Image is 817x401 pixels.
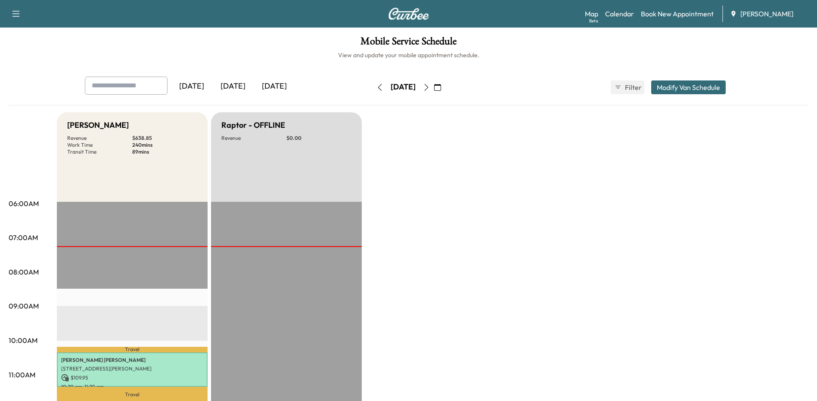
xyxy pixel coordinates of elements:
[132,148,197,155] p: 89 mins
[9,198,39,209] p: 06:00AM
[740,9,793,19] span: [PERSON_NAME]
[9,301,39,311] p: 09:00AM
[388,8,429,20] img: Curbee Logo
[171,77,212,96] div: [DATE]
[132,142,197,148] p: 240 mins
[61,365,203,372] p: [STREET_ADDRESS][PERSON_NAME]
[589,18,598,24] div: Beta
[67,148,132,155] p: Transit Time
[9,51,808,59] h6: View and update your mobile appointment schedule.
[61,374,203,382] p: $ 109.95
[57,347,208,352] p: Travel
[286,135,351,142] p: $ 0.00
[132,135,197,142] p: $ 638.85
[585,9,598,19] a: MapBeta
[641,9,714,19] a: Book New Appointment
[67,119,129,131] h5: [PERSON_NAME]
[9,232,38,243] p: 07:00AM
[9,335,37,345] p: 10:00AM
[212,77,254,96] div: [DATE]
[61,383,203,390] p: 10:20 am - 11:20 am
[221,135,286,142] p: Revenue
[221,119,285,131] h5: Raptor - OFFLINE
[9,370,35,380] p: 11:00AM
[611,80,644,94] button: Filter
[67,142,132,148] p: Work Time
[254,77,295,96] div: [DATE]
[391,82,416,93] div: [DATE]
[9,267,39,277] p: 08:00AM
[651,80,726,94] button: Modify Van Schedule
[605,9,634,19] a: Calendar
[67,135,132,142] p: Revenue
[61,357,203,364] p: [PERSON_NAME] [PERSON_NAME]
[9,36,808,51] h1: Mobile Service Schedule
[625,82,640,93] span: Filter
